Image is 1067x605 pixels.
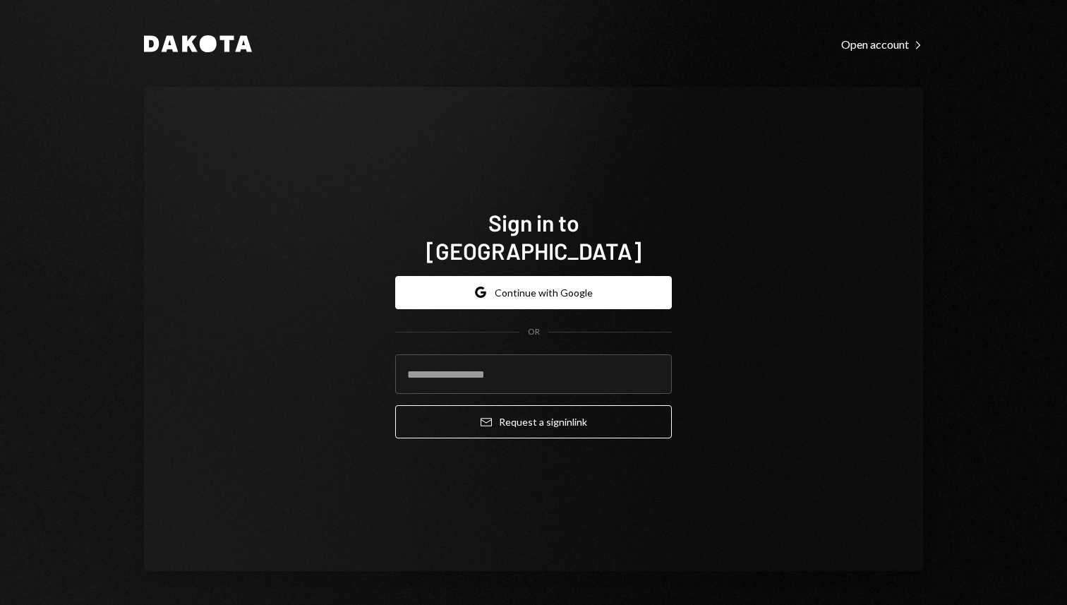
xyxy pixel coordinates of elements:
a: Open account [841,36,923,52]
div: OR [528,326,540,338]
button: Request a signinlink [395,405,672,438]
div: Open account [841,37,923,52]
button: Continue with Google [395,276,672,309]
h1: Sign in to [GEOGRAPHIC_DATA] [395,208,672,265]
